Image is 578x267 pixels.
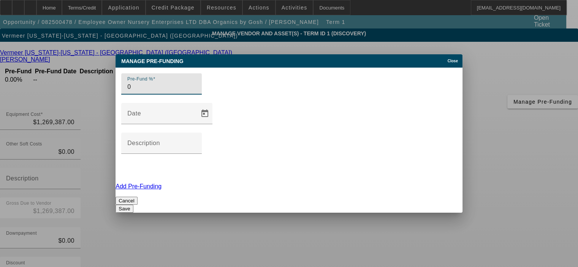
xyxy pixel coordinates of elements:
[197,106,212,121] button: Open calendar
[116,205,133,213] button: Save
[127,110,141,117] mat-label: Date
[127,77,153,82] mat-label: Pre-Fund %
[116,183,162,190] a: Add Pre-Funding
[121,58,183,64] span: Manage Pre-funding
[116,197,138,205] button: Cancel
[127,140,160,146] mat-label: Description
[448,59,458,63] span: Close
